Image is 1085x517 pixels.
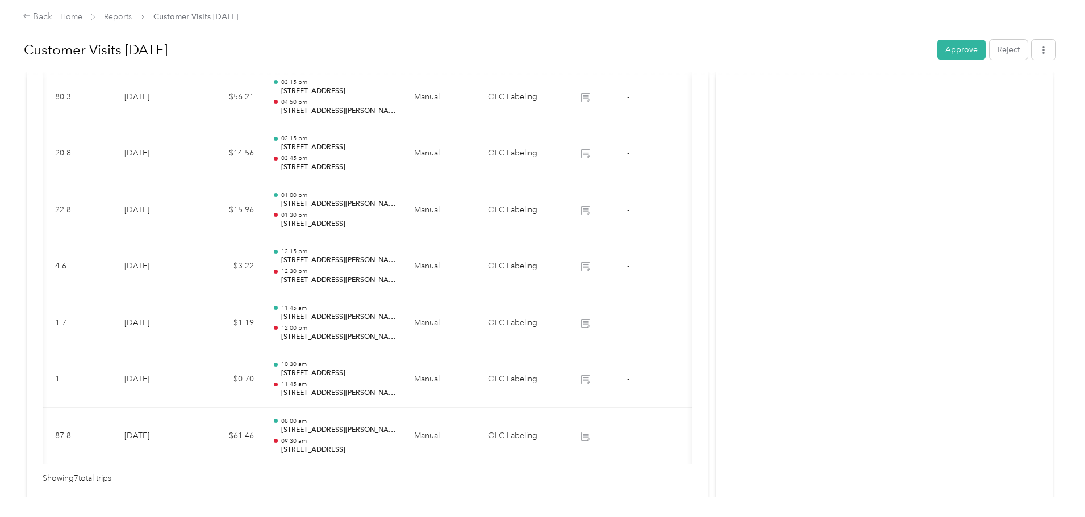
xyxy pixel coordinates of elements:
[479,295,564,352] td: QLC Labeling
[627,148,629,158] span: -
[627,261,629,271] span: -
[115,69,195,126] td: [DATE]
[281,417,396,425] p: 08:00 am
[281,437,396,445] p: 09:30 am
[405,69,479,126] td: Manual
[281,199,396,209] p: [STREET_ADDRESS][PERSON_NAME][PERSON_NAME]
[281,78,396,86] p: 03:15 pm
[115,182,195,239] td: [DATE]
[46,238,115,295] td: 4.6
[281,191,396,199] p: 01:00 pm
[281,304,396,312] p: 11:45 am
[627,318,629,327] span: -
[115,351,195,408] td: [DATE]
[281,275,396,285] p: [STREET_ADDRESS][PERSON_NAME][PERSON_NAME]
[627,374,629,384] span: -
[281,267,396,275] p: 12:30 pm
[115,238,195,295] td: [DATE]
[990,40,1028,60] button: Reject
[281,219,396,229] p: [STREET_ADDRESS]
[281,247,396,255] p: 12:15 pm
[405,295,479,352] td: Manual
[281,445,396,455] p: [STREET_ADDRESS]
[1021,453,1085,517] iframe: Everlance-gr Chat Button Frame
[60,12,82,22] a: Home
[46,182,115,239] td: 22.8
[937,40,986,60] button: Approve
[281,211,396,219] p: 01:30 pm
[46,295,115,352] td: 1.7
[115,125,195,182] td: [DATE]
[195,408,263,465] td: $61.46
[281,162,396,173] p: [STREET_ADDRESS]
[479,351,564,408] td: QLC Labeling
[115,408,195,465] td: [DATE]
[46,408,115,465] td: 87.8
[281,368,396,379] p: [STREET_ADDRESS]
[46,69,115,126] td: 80.3
[281,312,396,322] p: [STREET_ADDRESS][PERSON_NAME]
[281,142,396,153] p: [STREET_ADDRESS]
[46,125,115,182] td: 20.8
[281,134,396,142] p: 02:15 pm
[281,98,396,106] p: 04:50 pm
[627,92,629,102] span: -
[195,295,263,352] td: $1.19
[405,238,479,295] td: Manual
[24,36,929,64] h1: Customer Visits 09.03.2025
[281,332,396,342] p: [STREET_ADDRESS][PERSON_NAME][PERSON_NAME]
[627,205,629,215] span: -
[23,10,52,24] div: Back
[281,388,396,398] p: [STREET_ADDRESS][PERSON_NAME]
[153,11,238,23] span: Customer Visits [DATE]
[195,182,263,239] td: $15.96
[405,125,479,182] td: Manual
[479,125,564,182] td: QLC Labeling
[281,106,396,116] p: [STREET_ADDRESS][PERSON_NAME]
[281,86,396,96] p: [STREET_ADDRESS]
[281,255,396,266] p: [STREET_ADDRESS][PERSON_NAME][PERSON_NAME]
[405,351,479,408] td: Manual
[479,408,564,465] td: QLC Labeling
[195,69,263,126] td: $56.21
[104,12,132,22] a: Reports
[195,238,263,295] td: $3.22
[405,182,479,239] td: Manual
[627,431,629,440] span: -
[479,182,564,239] td: QLC Labeling
[281,360,396,368] p: 10:30 am
[115,295,195,352] td: [DATE]
[479,238,564,295] td: QLC Labeling
[479,69,564,126] td: QLC Labeling
[281,425,396,435] p: [STREET_ADDRESS][PERSON_NAME]
[405,408,479,465] td: Manual
[281,324,396,332] p: 12:00 pm
[46,351,115,408] td: 1
[281,380,396,388] p: 11:45 am
[43,472,111,485] span: Showing 7 total trips
[195,125,263,182] td: $14.56
[281,154,396,162] p: 03:45 pm
[195,351,263,408] td: $0.70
